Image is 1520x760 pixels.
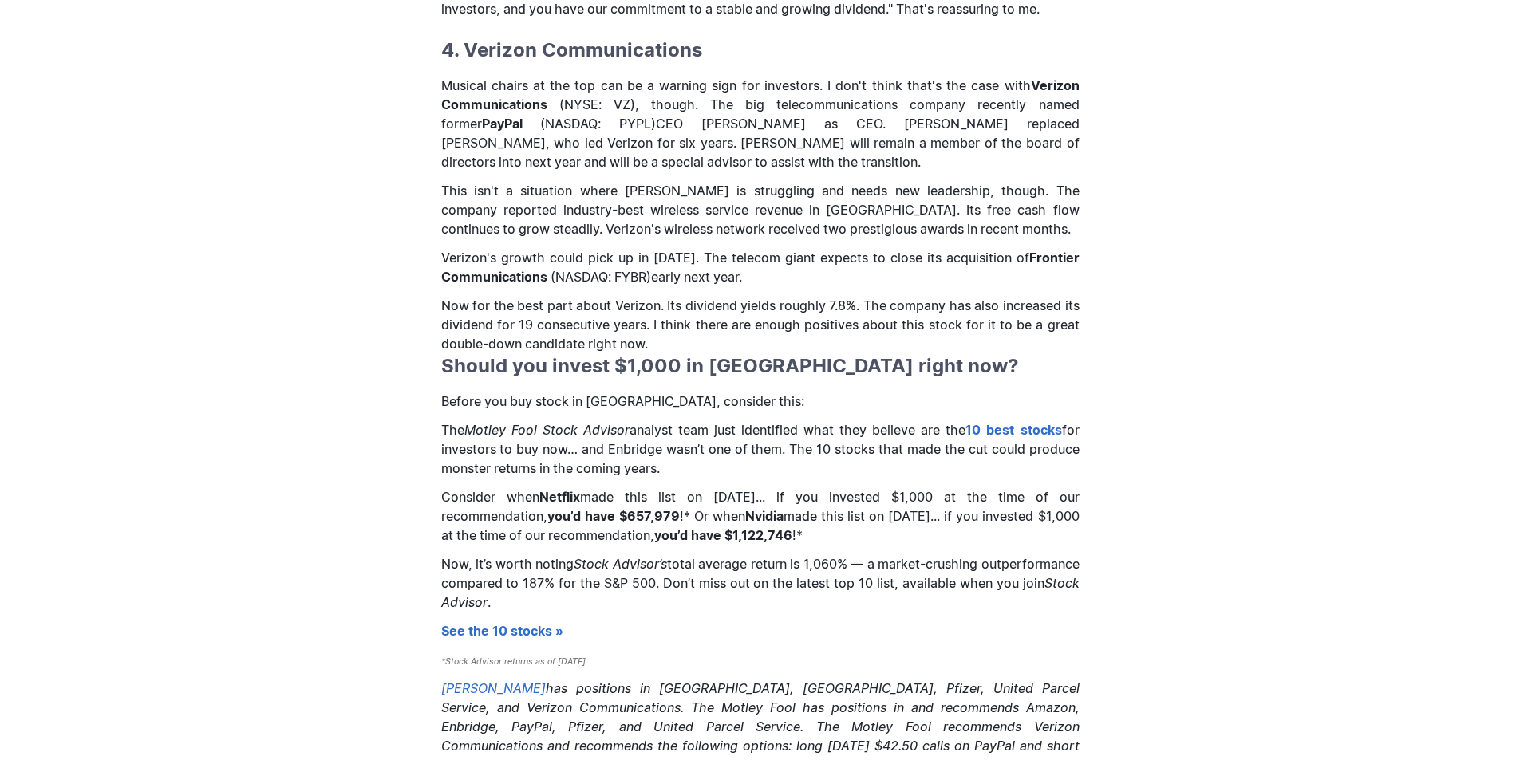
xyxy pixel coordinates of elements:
strong: PayPal [482,116,523,132]
h2: Should you invest $1,000 in [GEOGRAPHIC_DATA] right now? [441,353,1080,379]
p: Now for the best part about Verizon. Its dividend yields roughly 7.8%. The company has also incre... [441,296,1080,353]
em: Stock Advisor [441,575,1080,610]
span: (NYSE: VZ) [559,96,635,112]
strong: you’d have $1,122,746 [654,527,792,543]
p: Before you buy stock in [GEOGRAPHIC_DATA], consider this: [441,392,1080,411]
a: See the 10 stocks » [441,623,563,639]
a: 10 best stocks [965,422,1061,438]
p: Now, it’s worth noting total average return is 1,060% — a market-crushing outperformance compared... [441,554,1080,612]
h2: 4. Verizon Communications [441,37,1080,63]
span: (NASDAQ: FYBR) [551,269,651,285]
span: % for the S&P 500. Don’t miss out on the latest top 10 list, available when you join . [441,575,1080,610]
strong: Nvidia [745,508,784,524]
strong: Netflix [539,489,580,505]
em: Motley Fool Stock Advisor [464,422,630,438]
a: [PERSON_NAME] [441,680,546,696]
p: Consider when made this list on [DATE]... if you invested $1,000 at the time of our recommendatio... [441,487,1080,545]
p: The analyst team just identified what they believe are the for investors to buy now… and Enbridge... [441,420,1080,478]
p: Verizon's growth could pick up in [DATE]. The telecom giant expects to close its acquisition of e... [441,248,1080,286]
p: Musical chairs at the top can be a warning sign for investors. I don't think that's the case with... [441,76,1080,171]
strong: you’d have $657,979 [547,508,680,524]
span: (NASDAQ: PYPL) [540,116,656,132]
p: This isn't a situation where [PERSON_NAME] is struggling and needs new leadership, though. The co... [441,181,1080,238]
em: Stock Advisor’s [574,556,667,572]
span: *Stock Advisor returns as of [DATE] [441,656,586,667]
